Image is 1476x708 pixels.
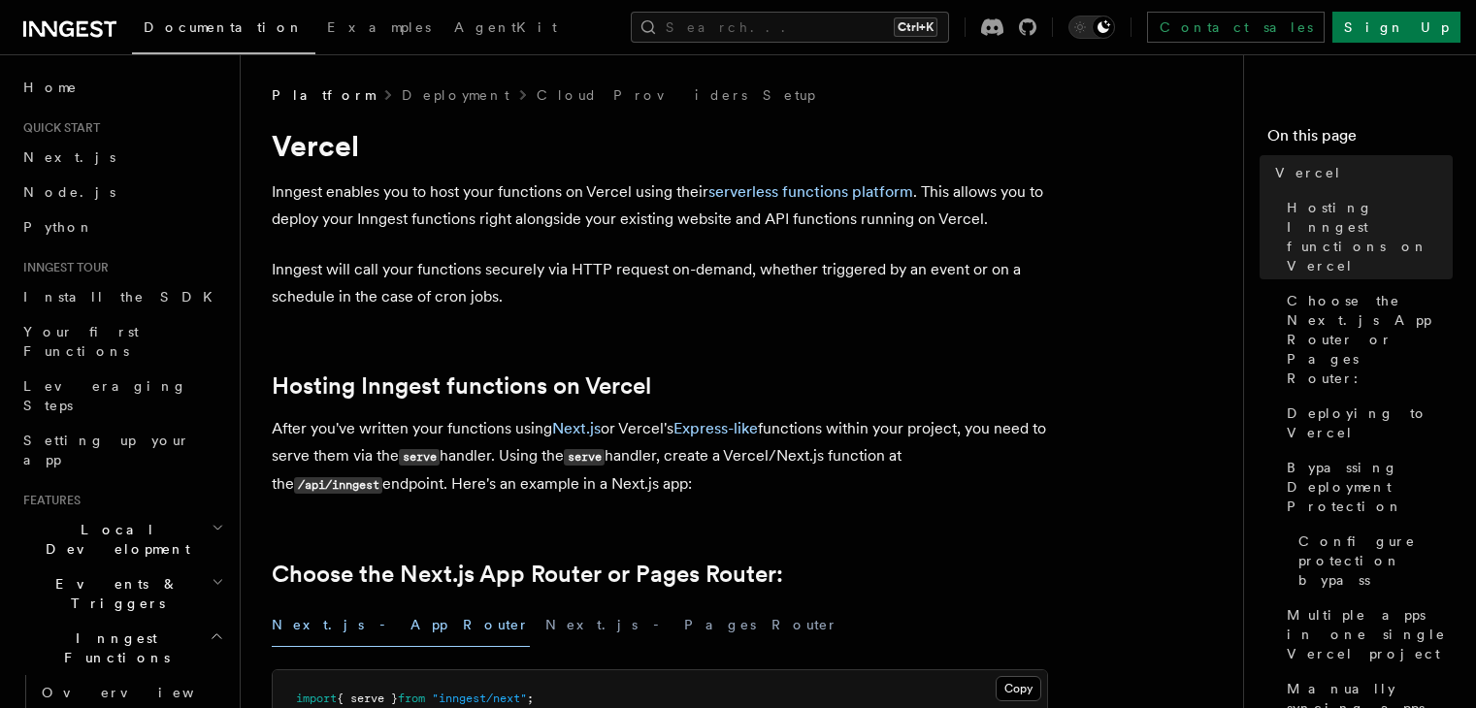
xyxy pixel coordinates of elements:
span: Setting up your app [23,433,190,467]
a: Cloud Providers Setup [537,85,815,105]
span: Deploying to Vercel [1287,403,1453,442]
span: Inngest tour [16,260,109,275]
a: Configure protection bypass [1291,524,1453,597]
span: Quick start [16,120,100,136]
span: { serve } [337,692,398,705]
span: Platform [272,85,375,105]
a: Deployment [402,85,509,105]
a: Your first Functions [16,314,228,369]
span: ; [527,692,534,705]
span: AgentKit [454,19,557,35]
span: Bypassing Deployment Protection [1287,458,1453,516]
span: Documentation [144,19,304,35]
a: Examples [315,6,443,52]
span: Features [16,493,81,508]
code: serve [399,449,440,466]
a: Choose the Next.js App Router or Pages Router: [1279,283,1453,396]
a: Bypassing Deployment Protection [1279,450,1453,524]
span: Hosting Inngest functions on Vercel [1287,198,1453,275]
a: AgentKit [443,6,569,52]
button: Search...Ctrl+K [631,12,949,43]
code: serve [564,449,605,466]
a: Setting up your app [16,423,228,477]
a: Hosting Inngest functions on Vercel [272,372,651,400]
h4: On this page [1267,124,1453,155]
a: Leveraging Steps [16,369,228,423]
span: Examples [327,19,431,35]
a: Vercel [1267,155,1453,190]
a: Next.js [552,419,601,437]
a: Contact sales [1147,12,1325,43]
code: /api/inngest [294,477,382,494]
span: Multiple apps in one single Vercel project [1287,605,1453,663]
a: Python [16,209,228,244]
span: Install the SDK [23,289,224,305]
h1: Vercel [272,128,1048,163]
span: "inngest/next" [432,692,527,705]
button: Local Development [16,512,228,566]
a: Next.js [16,140,228,175]
a: serverless functions platform [708,182,913,201]
span: Configure protection bypass [1298,531,1453,590]
a: Hosting Inngest functions on Vercel [1279,190,1453,283]
a: Node.js [16,175,228,209]
a: Deploying to Vercel [1279,396,1453,450]
span: Inngest Functions [16,628,210,667]
span: Your first Functions [23,324,139,359]
span: Vercel [1275,163,1342,182]
span: Choose the Next.js App Router or Pages Router: [1287,291,1453,388]
a: Home [16,70,228,105]
button: Toggle dark mode [1068,16,1115,39]
button: Inngest Functions [16,621,228,675]
p: Inngest enables you to host your functions on Vercel using their . This allows you to deploy your... [272,178,1048,233]
a: Install the SDK [16,279,228,314]
span: Python [23,219,94,235]
a: Sign Up [1332,12,1460,43]
p: After you've written your functions using or Vercel's functions within your project, you need to ... [272,415,1048,499]
span: Node.js [23,184,115,200]
a: Choose the Next.js App Router or Pages Router: [272,561,783,588]
span: Events & Triggers [16,574,212,613]
kbd: Ctrl+K [894,17,937,37]
button: Events & Triggers [16,566,228,621]
a: Express-like [673,419,758,437]
span: Next.js [23,149,115,165]
span: Local Development [16,520,212,559]
span: Leveraging Steps [23,378,187,413]
p: Inngest will call your functions securely via HTTP request on-demand, whether triggered by an eve... [272,256,1048,310]
button: Next.js - Pages Router [545,603,838,647]
span: from [398,692,425,705]
span: Home [23,78,78,97]
a: Multiple apps in one single Vercel project [1279,597,1453,671]
button: Copy [996,676,1041,701]
span: import [296,692,337,705]
button: Next.js - App Router [272,603,530,647]
a: Documentation [132,6,315,54]
span: Overview [42,685,242,700]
